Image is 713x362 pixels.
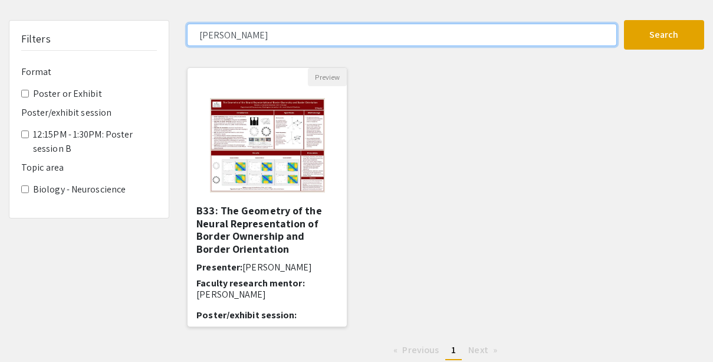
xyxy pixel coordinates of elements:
[196,204,338,255] h5: B33: The Geometry of the Neural Representation of Border Ownership and Border Orientation
[196,289,338,300] p: [PERSON_NAME]
[21,66,157,77] h6: Format
[624,20,704,50] button: Search
[196,277,304,289] span: Faculty research mentor:
[21,107,157,118] h6: Poster/exhibit session
[33,128,157,156] label: 12:15PM - 1:30PM: Poster session B
[196,309,297,321] span: Poster/exhibit session:
[21,162,157,173] h6: Topic area
[196,262,338,273] h6: Presenter:
[198,86,337,204] img: <p>B33: The Geometry of the Neural Representation of Border Ownership and Border Orientation</p>
[468,344,488,356] span: Next
[187,67,347,327] div: Open Presentation <p>B33: The Geometry of the Neural Representation of Border Ownership and Borde...
[9,309,50,353] iframe: Chat
[33,182,126,197] label: Biology - Neuroscience
[187,341,704,360] ul: Pagination
[33,87,102,101] label: Poster or Exhibit
[187,24,617,46] input: Search Keyword(s) Or Author(s)
[21,32,51,45] h5: Filters
[402,344,439,356] span: Previous
[308,68,347,86] button: Preview
[451,344,456,356] span: 1
[242,261,312,273] span: [PERSON_NAME]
